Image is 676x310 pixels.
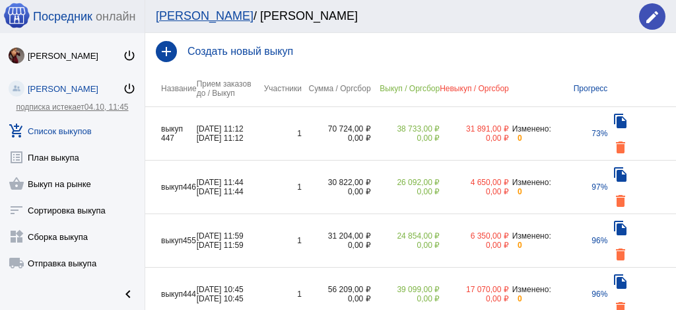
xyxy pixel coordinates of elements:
td: выкуп455 [145,214,197,268]
div: 0,00 ₽ [440,187,509,196]
th: Участники [262,70,302,107]
td: [DATE] 11:44 [DATE] 11:44 [197,161,262,214]
span: Посредник [33,10,92,24]
div: 0,00 ₽ [302,134,371,143]
td: 73% [565,107,608,161]
mat-icon: chevron_left [120,286,136,302]
div: 0,00 ₽ [302,187,371,196]
div: [PERSON_NAME] [28,51,123,61]
div: 0,00 ₽ [371,187,440,196]
div: 70 724,00 ₽ [302,124,371,134]
div: 30 822,00 ₽ [302,178,371,187]
mat-icon: file_copy [613,167,628,182]
img: O4awEp9LpKGYEZBxOm6KLRXQrA0SojuAgygPtFCRogdHmNS3bfFw-bnmtcqyXLVtOmoJu9Rw.jpg [9,48,24,63]
td: выкуп446 [145,161,197,214]
mat-icon: edit [644,9,660,25]
mat-icon: file_copy [613,113,628,129]
div: 0,00 ₽ [440,294,509,303]
th: Название [145,70,197,107]
div: 0,00 ₽ [371,241,440,250]
mat-icon: list_alt [9,149,24,165]
h4: Создать новый выкуп [187,46,665,58]
div: 0 [509,134,522,143]
div: 38 733,00 ₽ [371,124,440,134]
div: 31 891,00 ₽ [440,124,509,134]
mat-icon: widgets [9,229,24,245]
th: Выкуп / Оргсбор [371,70,440,107]
th: Прием заказов до / Выкуп [197,70,262,107]
mat-icon: sort [9,202,24,218]
div: 0 [509,294,522,303]
div: 24 854,00 ₽ [371,231,440,241]
div: Изменено: [509,178,552,187]
div: 56 209,00 ₽ [302,285,371,294]
div: 0 [509,241,522,250]
div: Изменено: [509,231,552,241]
div: 0,00 ₽ [371,134,440,143]
a: [PERSON_NAME] [156,9,253,22]
div: 0 [509,187,522,196]
mat-icon: add [156,41,177,62]
div: 0,00 ₽ [371,294,440,303]
th: Невыкуп / Оргсбор [440,70,509,107]
div: 0,00 ₽ [302,294,371,303]
td: 1 [262,214,302,268]
span: онлайн [96,10,135,24]
mat-icon: power_settings_new [123,82,136,95]
td: [DATE] 11:59 [DATE] 11:59 [197,214,262,268]
img: community_200.png [9,81,24,97]
th: Прогресс [565,70,608,107]
mat-icon: file_copy [613,220,628,236]
div: 4 650,00 ₽ [440,178,509,187]
div: Изменено: [509,285,552,294]
div: [PERSON_NAME] [28,84,123,94]
th: Сумма / Оргсбор [302,70,371,107]
td: 97% [565,161,608,214]
div: 17 070,00 ₽ [440,285,509,294]
mat-icon: delete [613,193,628,209]
a: подписка истекает04.10, 11:45 [16,102,128,112]
div: 0,00 ₽ [440,134,509,143]
td: 1 [262,107,302,161]
mat-icon: power_settings_new [123,49,136,62]
td: [DATE] 11:12 [DATE] 11:12 [197,107,262,161]
mat-icon: delete [613,247,628,262]
img: apple-icon-60x60.png [3,2,30,28]
div: 0,00 ₽ [302,241,371,250]
td: выкуп 447 [145,107,197,161]
div: 0,00 ₽ [440,241,509,250]
div: Изменено: [509,124,552,134]
div: 39 099,00 ₽ [371,285,440,294]
span: 04.10, 11:45 [84,102,129,112]
mat-icon: local_shipping [9,255,24,271]
mat-icon: add_shopping_cart [9,123,24,139]
div: 31 204,00 ₽ [302,231,371,241]
td: 96% [565,214,608,268]
td: 1 [262,161,302,214]
mat-icon: shopping_basket [9,176,24,192]
div: 26 092,00 ₽ [371,178,440,187]
mat-icon: delete [613,139,628,155]
div: / [PERSON_NAME] [156,9,626,23]
div: 6 350,00 ₽ [440,231,509,241]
